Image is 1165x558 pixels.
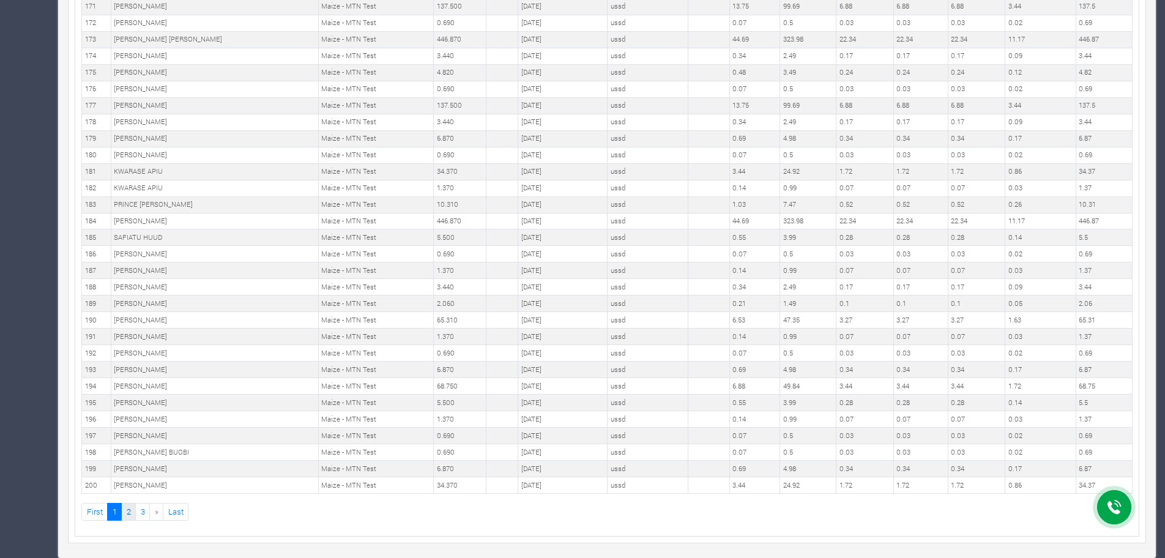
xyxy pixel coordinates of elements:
[780,229,836,246] td: 3.99
[608,64,688,81] td: ussd
[82,97,111,114] td: 177
[434,196,486,213] td: 10.310
[1076,48,1132,64] td: 3.44
[1076,97,1132,114] td: 137.5
[729,362,780,378] td: 0.69
[780,329,836,345] td: 0.99
[82,312,111,329] td: 190
[518,97,608,114] td: [DATE]
[82,31,111,48] td: 173
[81,503,108,521] a: First
[780,362,836,378] td: 4.98
[729,246,780,262] td: 0.07
[729,81,780,97] td: 0.07
[608,81,688,97] td: ussd
[836,15,894,31] td: 0.03
[318,48,434,64] td: Maize - MTN Test
[518,362,608,378] td: [DATE]
[111,296,318,312] td: [PERSON_NAME]
[111,362,318,378] td: [PERSON_NAME]
[780,147,836,163] td: 0.5
[82,15,111,31] td: 172
[1076,196,1132,213] td: 10.31
[948,329,1005,345] td: 0.07
[111,246,318,262] td: [PERSON_NAME]
[111,64,318,81] td: [PERSON_NAME]
[729,130,780,147] td: 0.69
[318,31,434,48] td: Maize - MTN Test
[608,31,688,48] td: ussd
[518,15,608,31] td: [DATE]
[836,213,894,229] td: 22.34
[608,296,688,312] td: ussd
[82,329,111,345] td: 191
[318,296,434,312] td: Maize - MTN Test
[111,229,318,246] td: SAFIATU HUUD
[780,114,836,130] td: 2.49
[318,262,434,279] td: Maize - MTN Test
[948,345,1005,362] td: 0.03
[518,296,608,312] td: [DATE]
[111,81,318,97] td: [PERSON_NAME]
[111,262,318,279] td: [PERSON_NAME]
[1005,345,1076,362] td: 0.02
[893,213,948,229] td: 22.34
[434,130,486,147] td: 6.870
[948,64,1005,81] td: 0.24
[729,97,780,114] td: 13.75
[948,81,1005,97] td: 0.03
[518,147,608,163] td: [DATE]
[1076,31,1132,48] td: 446.87
[893,114,948,130] td: 0.17
[82,229,111,246] td: 185
[1076,147,1132,163] td: 0.69
[434,279,486,296] td: 3.440
[111,15,318,31] td: [PERSON_NAME]
[608,229,688,246] td: ussd
[729,147,780,163] td: 0.07
[836,196,894,213] td: 0.52
[1005,97,1076,114] td: 3.44
[1005,81,1076,97] td: 0.02
[836,262,894,279] td: 0.07
[893,97,948,114] td: 6.88
[318,15,434,31] td: Maize - MTN Test
[1005,147,1076,163] td: 0.02
[318,147,434,163] td: Maize - MTN Test
[836,97,894,114] td: 6.88
[111,196,318,213] td: PRINCE [PERSON_NAME]
[318,345,434,362] td: Maize - MTN Test
[434,147,486,163] td: 0.690
[608,147,688,163] td: ussd
[948,213,1005,229] td: 22.34
[836,329,894,345] td: 0.07
[729,213,780,229] td: 44.69
[82,213,111,229] td: 184
[434,31,486,48] td: 446.870
[948,196,1005,213] td: 0.52
[82,345,111,362] td: 192
[729,163,780,180] td: 3.44
[1076,345,1132,362] td: 0.69
[318,362,434,378] td: Maize - MTN Test
[82,196,111,213] td: 183
[155,506,158,517] span: »
[729,345,780,362] td: 0.07
[318,130,434,147] td: Maize - MTN Test
[518,213,608,229] td: [DATE]
[518,246,608,262] td: [DATE]
[318,180,434,196] td: Maize - MTN Test
[518,329,608,345] td: [DATE]
[1076,229,1132,246] td: 5.5
[318,163,434,180] td: Maize - MTN Test
[518,229,608,246] td: [DATE]
[608,329,688,345] td: ussd
[111,48,318,64] td: [PERSON_NAME]
[518,64,608,81] td: [DATE]
[893,163,948,180] td: 1.72
[893,279,948,296] td: 0.17
[729,31,780,48] td: 44.69
[1005,296,1076,312] td: 0.05
[948,15,1005,31] td: 0.03
[434,180,486,196] td: 1.370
